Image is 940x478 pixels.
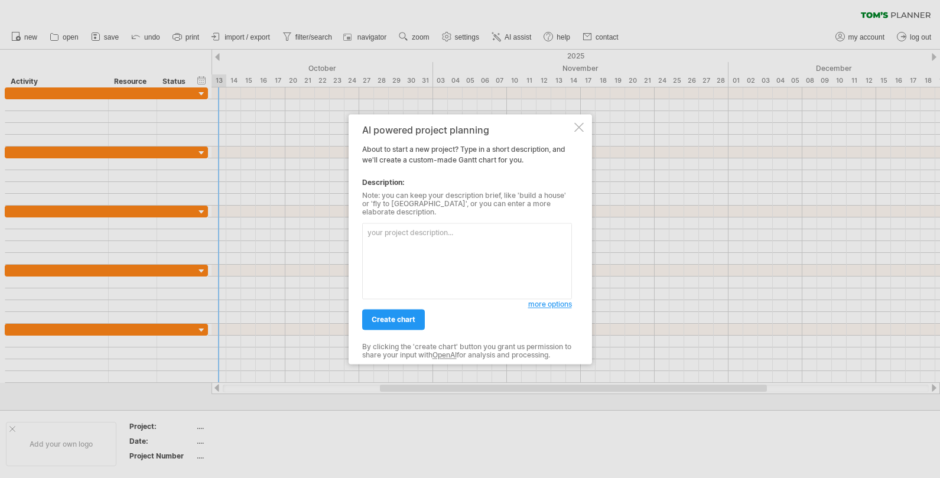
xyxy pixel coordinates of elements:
div: Note: you can keep your description brief, like 'build a house' or 'fly to [GEOGRAPHIC_DATA]', or... [362,191,572,217]
a: more options [528,299,572,310]
a: OpenAI [432,351,457,360]
div: About to start a new project? Type in a short description, and we'll create a custom-made Gantt c... [362,125,572,353]
div: AI powered project planning [362,125,572,135]
span: more options [528,300,572,308]
span: create chart [372,315,415,324]
a: create chart [362,309,425,330]
div: By clicking the 'create chart' button you grant us permission to share your input with for analys... [362,343,572,360]
div: Description: [362,177,572,188]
